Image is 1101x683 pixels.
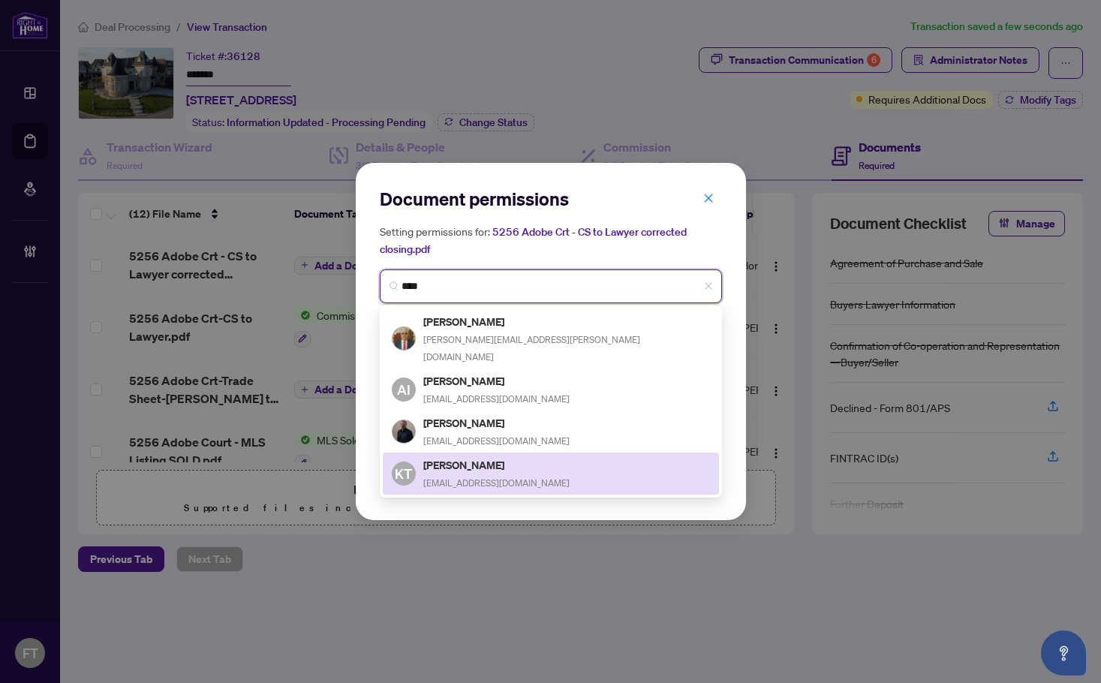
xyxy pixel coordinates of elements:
span: AI [397,379,411,400]
img: search_icon [390,281,399,290]
img: Profile Icon [393,420,415,443]
h5: [PERSON_NAME] [423,313,710,330]
h5: [PERSON_NAME] [423,414,570,432]
img: Profile Icon [393,327,415,350]
span: [PERSON_NAME][EMAIL_ADDRESS][PERSON_NAME][DOMAIN_NAME] [423,334,640,363]
span: close [703,193,714,203]
span: KT [395,463,412,484]
h5: [PERSON_NAME] [423,456,570,474]
span: [EMAIL_ADDRESS][DOMAIN_NAME] [423,393,570,405]
span: close [704,281,713,290]
span: [EMAIL_ADDRESS][DOMAIN_NAME] [423,435,570,447]
button: Open asap [1041,630,1086,675]
h5: [PERSON_NAME] [423,372,570,390]
h5: Setting permissions for: [380,223,722,257]
span: 5256 Adobe Crt - CS to Lawyer corrected closing.pdf [380,225,687,256]
h2: Document permissions [380,187,722,211]
span: [EMAIL_ADDRESS][DOMAIN_NAME] [423,477,570,489]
